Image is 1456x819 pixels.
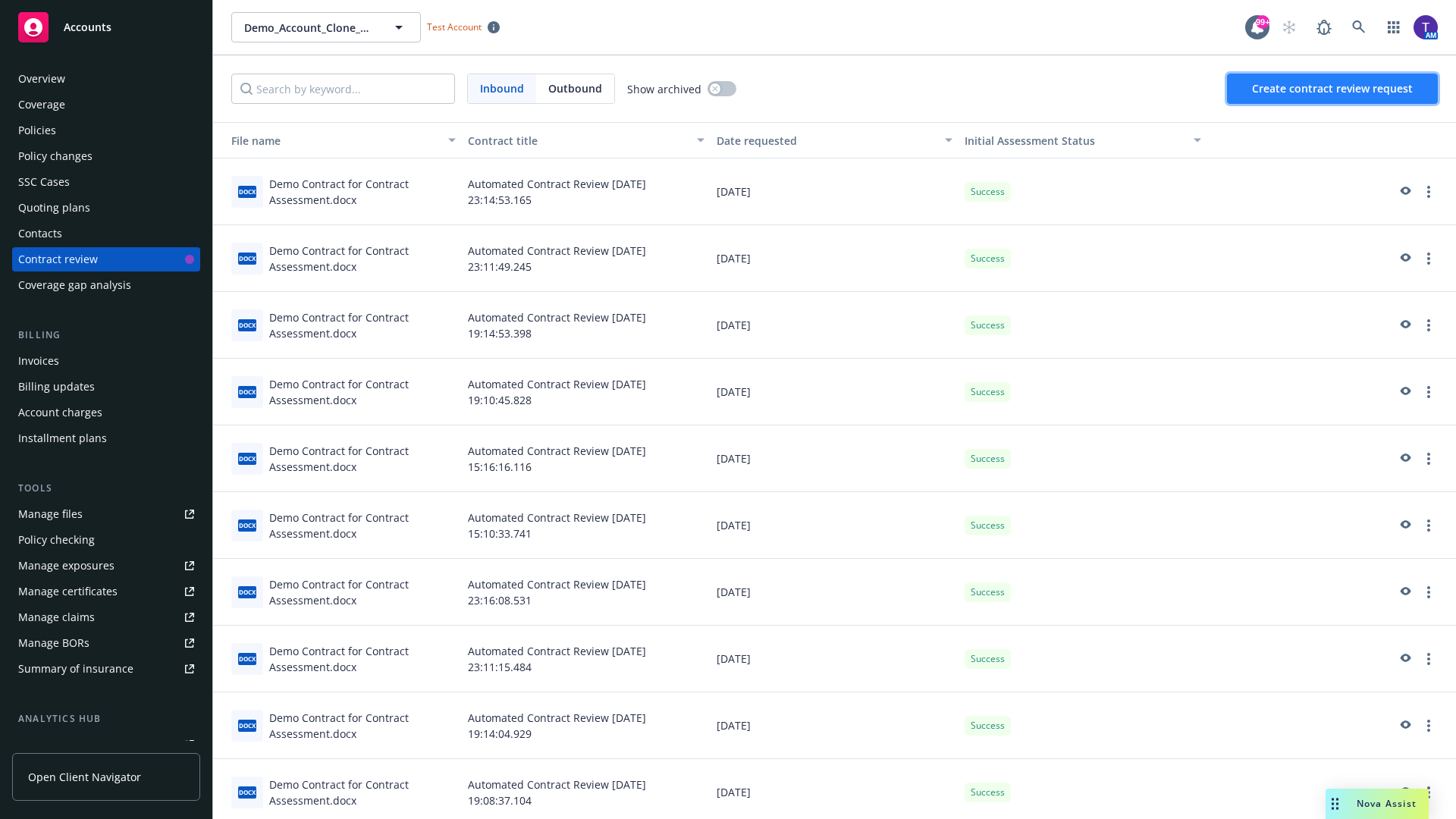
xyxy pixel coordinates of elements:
div: Demo Contract for Contract Assessment.docx [269,643,456,675]
a: Invoices [12,349,200,373]
a: more [1420,583,1438,601]
a: Contract review [12,247,200,271]
a: more [1420,316,1438,334]
div: Demo Contract for Contract Assessment.docx [269,710,456,742]
div: Invoices [18,349,59,373]
span: Accounts [64,21,111,33]
div: Billing updates [18,375,95,399]
div: Overview [18,67,65,91]
div: Automated Contract Review [DATE] 23:16:08.531 [462,559,711,626]
div: [DATE] [711,225,959,292]
div: Account charges [18,400,102,425]
a: Search [1344,12,1374,42]
a: preview [1395,717,1414,735]
div: Toggle SortBy [965,133,1185,149]
a: preview [1395,249,1414,268]
div: Automated Contract Review [DATE] 23:11:15.484 [462,626,711,692]
a: preview [1395,183,1414,201]
span: docx [238,386,256,397]
a: Manage certificates [12,579,200,604]
a: more [1420,450,1438,468]
a: preview [1395,583,1414,601]
span: Success [971,185,1005,199]
a: Installment plans [12,426,200,450]
div: [DATE] [711,626,959,692]
div: Policy checking [18,528,95,552]
a: Coverage [12,93,200,117]
div: 99+ [1256,15,1269,29]
div: [DATE] [711,158,959,225]
div: Summary of insurance [18,657,133,681]
span: docx [238,253,256,264]
a: preview [1395,316,1414,334]
a: more [1420,383,1438,401]
span: Create contract review request [1252,81,1413,96]
span: docx [238,319,256,331]
div: Contract review [18,247,98,271]
a: preview [1395,383,1414,401]
a: Manage exposures [12,554,200,578]
div: Toggle SortBy [219,133,439,149]
a: preview [1395,450,1414,468]
a: Coverage gap analysis [12,273,200,297]
span: Test Account [427,20,482,33]
span: docx [238,653,256,664]
div: Analytics hub [12,711,200,726]
a: Start snowing [1274,12,1304,42]
div: Automated Contract Review [DATE] 19:14:53.398 [462,292,711,359]
a: Loss summary generator [12,733,200,757]
a: Manage files [12,502,200,526]
a: Overview [12,67,200,91]
div: Coverage gap analysis [18,273,131,297]
div: [DATE] [711,559,959,626]
span: Outbound [536,74,614,103]
img: photo [1414,15,1438,39]
span: Success [971,385,1005,399]
div: Manage files [18,502,83,526]
div: Installment plans [18,426,107,450]
div: Automated Contract Review [DATE] 23:11:49.245 [462,225,711,292]
span: Initial Assessment Status [965,133,1095,148]
div: Contacts [18,221,62,246]
a: Policy changes [12,144,200,168]
span: docx [238,186,256,197]
a: SSC Cases [12,170,200,194]
a: Manage BORs [12,631,200,655]
div: Manage certificates [18,579,118,604]
button: Create contract review request [1227,74,1438,104]
a: Summary of insurance [12,657,200,681]
div: Demo Contract for Contract Assessment.docx [269,443,456,475]
span: Success [971,519,1005,532]
div: Demo Contract for Contract Assessment.docx [269,376,456,408]
div: Drag to move [1326,789,1345,819]
div: Date requested [717,133,937,149]
span: Inbound [480,80,524,96]
div: Demo Contract for Contract Assessment.docx [269,777,456,808]
button: Contract title [462,122,711,158]
span: Success [971,318,1005,332]
span: docx [238,786,256,798]
span: Success [971,252,1005,265]
div: Manage claims [18,605,95,629]
div: [DATE] [711,425,959,492]
span: docx [238,519,256,531]
div: Automated Contract Review [DATE] 15:16:16.116 [462,425,711,492]
a: Policies [12,118,200,143]
a: Switch app [1379,12,1409,42]
a: preview [1395,650,1414,668]
div: SSC Cases [18,170,70,194]
span: Success [971,786,1005,799]
div: Quoting plans [18,196,90,220]
button: Nova Assist [1326,789,1429,819]
a: more [1420,717,1438,735]
a: more [1420,183,1438,201]
div: Automated Contract Review [DATE] 19:10:45.828 [462,359,711,425]
a: Report a Bug [1309,12,1339,42]
div: [DATE] [711,292,959,359]
div: Manage BORs [18,631,89,655]
span: Success [971,719,1005,733]
div: Demo Contract for Contract Assessment.docx [269,576,456,608]
div: File name [219,133,439,149]
span: Inbound [468,74,536,103]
